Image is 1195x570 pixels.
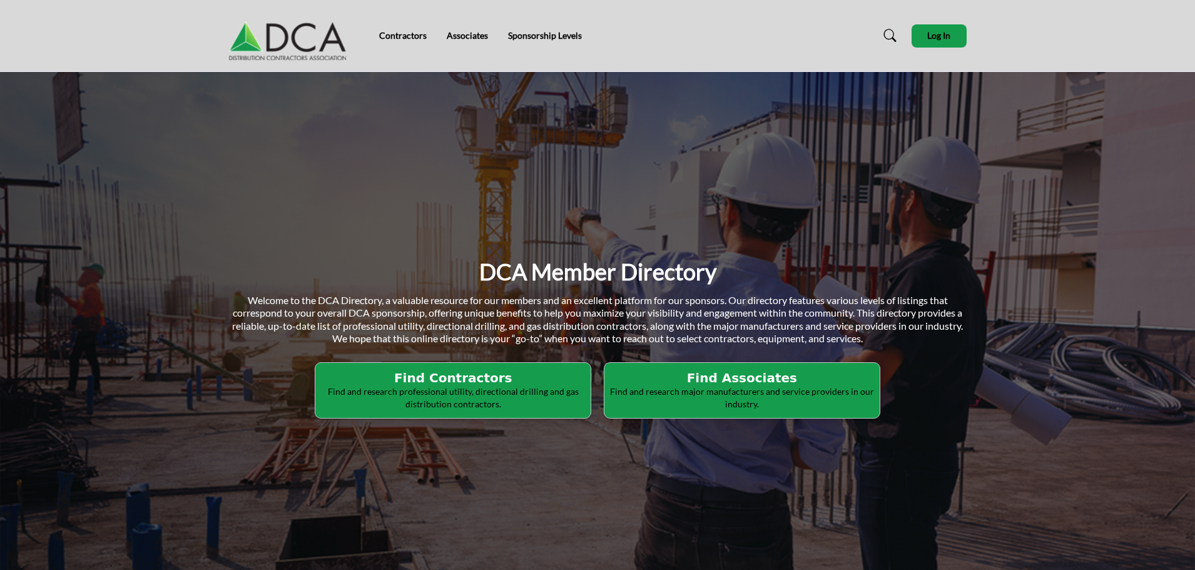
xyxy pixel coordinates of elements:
a: Associates [447,30,488,41]
span: Log In [927,30,950,41]
p: Find and research professional utility, directional drilling and gas distribution contractors. [319,385,587,410]
a: Search [872,26,905,46]
button: Log In [912,24,967,48]
a: Contractors [379,30,427,41]
p: Find and research major manufacturers and service providers in our industry. [608,385,876,410]
button: Find Contractors Find and research professional utility, directional drilling and gas distributio... [315,362,591,419]
h1: DCA Member Directory [479,257,716,287]
h2: Find Contractors [319,370,587,385]
button: Find Associates Find and research major manufacturers and service providers in our industry. [604,362,880,419]
a: Sponsorship Levels [508,30,582,41]
img: Site Logo [229,11,353,61]
span: Welcome to the DCA Directory, a valuable resource for our members and an excellent platform for o... [232,294,963,345]
h2: Find Associates [608,370,876,385]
